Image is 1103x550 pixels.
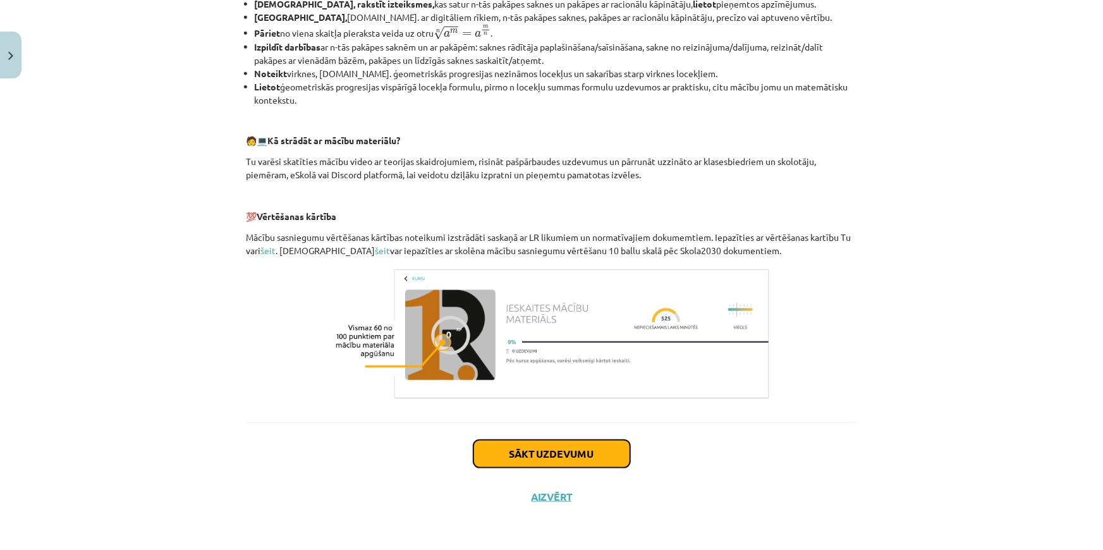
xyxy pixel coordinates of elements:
[247,134,857,147] p: 🧑 💻
[475,31,481,37] span: a
[8,52,13,60] img: icon-close-lesson-0947bae3869378f0d4975bcd49f059093ad1ed9edebbc8119c70593378902aed.svg
[255,11,857,24] li: [DOMAIN_NAME]. ar digitāliem rīkiem, n-tās pakāpes saknes, pakāpes ar racionālu kāpinātāju, precī...
[257,211,337,222] b: Vērtēšanas kārtība
[247,210,857,223] p: 💯
[268,135,401,146] b: Kā strādāt ar mācību materiālu?
[255,68,288,79] b: Noteikt
[255,11,348,23] b: [GEOGRAPHIC_DATA],
[484,32,487,35] span: n
[261,245,276,256] a: šeit
[255,81,281,92] b: Lietot
[473,440,630,468] button: Sākt uzdevumu
[255,40,857,67] li: ar n-tās pakāpes saknēm un ar pakāpēm: saknes rādītāja paplašināšana/saīsināšana, sakne no reizin...
[451,29,458,34] span: m
[255,41,321,52] b: Izpildīt darbības
[255,67,857,80] li: virknes, [DOMAIN_NAME]. ģeometriskās progresijas nezināmos locekļus un sakarības starp virknes lo...
[434,27,444,40] span: √
[483,25,489,28] span: m
[247,155,857,181] p: Tu varēsi skatīties mācību video ar teorijas skaidrojumiem, risināt pašpārbaudes uzdevumus un pār...
[528,491,576,503] button: Aizvērt
[444,31,451,37] span: a
[247,231,857,257] p: Mācību sasniegumu vērtēšanas kārtības noteikumi izstrādāti saskaņā ar LR likumiem un normatīvajie...
[255,24,857,40] li: no viena skaitļa pieraksta veida uz otru .
[255,27,281,39] b: Pāriet
[255,80,857,107] li: ģeometriskās progresijas vispārīgā locekļa formulu, pirmo n locekļu summas formulu uzdevumos ar p...
[375,245,391,256] a: šeit
[462,32,472,37] span: =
